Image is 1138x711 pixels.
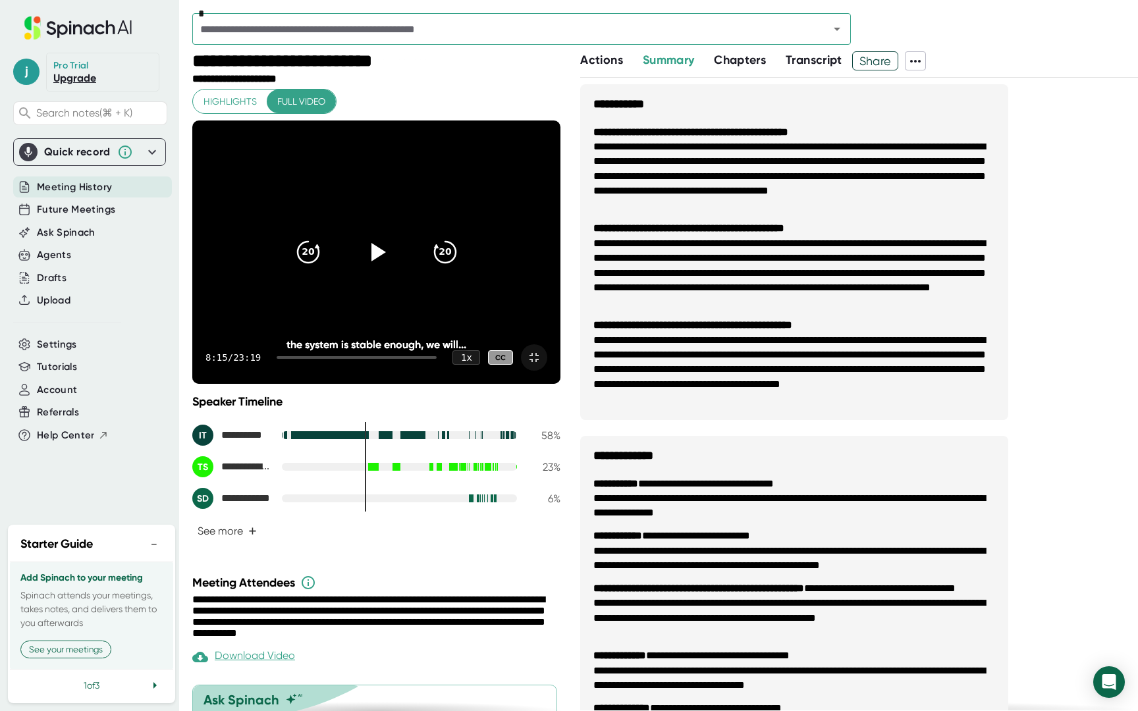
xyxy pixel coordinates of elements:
[192,575,564,591] div: Meeting Attendees
[643,51,694,69] button: Summary
[192,394,560,409] div: Speaker Timeline
[203,93,257,110] span: Highlights
[786,51,842,69] button: Transcript
[229,338,524,351] div: the system is stable enough, we will...
[37,428,109,443] button: Help Center
[277,93,325,110] span: Full video
[37,382,77,398] button: Account
[580,53,622,67] span: Actions
[20,573,163,583] h3: Add Spinach to your meeting
[192,519,262,542] button: See more+
[580,51,622,69] button: Actions
[714,53,766,67] span: Chapters
[192,456,271,477] div: Tal Ben Simon
[44,145,111,159] div: Quick record
[192,488,271,509] div: Shifra Dukes
[203,692,279,708] div: Ask Spinach
[1093,666,1125,698] div: Open Intercom Messenger
[192,425,271,446] div: Ilan Tatar
[53,60,91,72] div: Pro Trial
[192,456,213,477] div: TS
[53,72,96,84] a: Upgrade
[248,526,257,537] span: +
[37,293,70,308] button: Upload
[20,589,163,630] p: Spinach attends your meetings, takes notes, and delivers them to you afterwards
[20,641,111,658] button: See your meetings
[37,225,95,240] button: Ask Spinach
[37,202,115,217] button: Future Meetings
[786,53,842,67] span: Transcript
[20,535,93,553] h2: Starter Guide
[37,180,112,195] button: Meeting History
[528,492,560,505] div: 6 %
[192,425,213,446] div: IT
[37,271,67,286] button: Drafts
[828,20,846,38] button: Open
[13,59,40,85] span: j
[714,51,766,69] button: Chapters
[852,51,899,70] button: Share
[528,461,560,473] div: 23 %
[37,359,77,375] button: Tutorials
[192,488,213,509] div: SD
[528,429,560,442] div: 58 %
[37,337,77,352] button: Settings
[205,352,261,363] div: 8:15 / 23:19
[36,107,132,119] span: Search notes (⌘ + K)
[84,680,99,691] span: 1 of 3
[193,90,267,114] button: Highlights
[488,350,513,365] div: CC
[37,428,95,443] span: Help Center
[37,248,71,263] button: Agents
[853,49,898,72] span: Share
[146,535,163,554] button: −
[19,139,160,165] div: Quick record
[37,405,79,420] button: Referrals
[452,350,480,365] div: 1 x
[643,53,694,67] span: Summary
[267,90,336,114] button: Full video
[192,649,295,665] div: Paid feature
